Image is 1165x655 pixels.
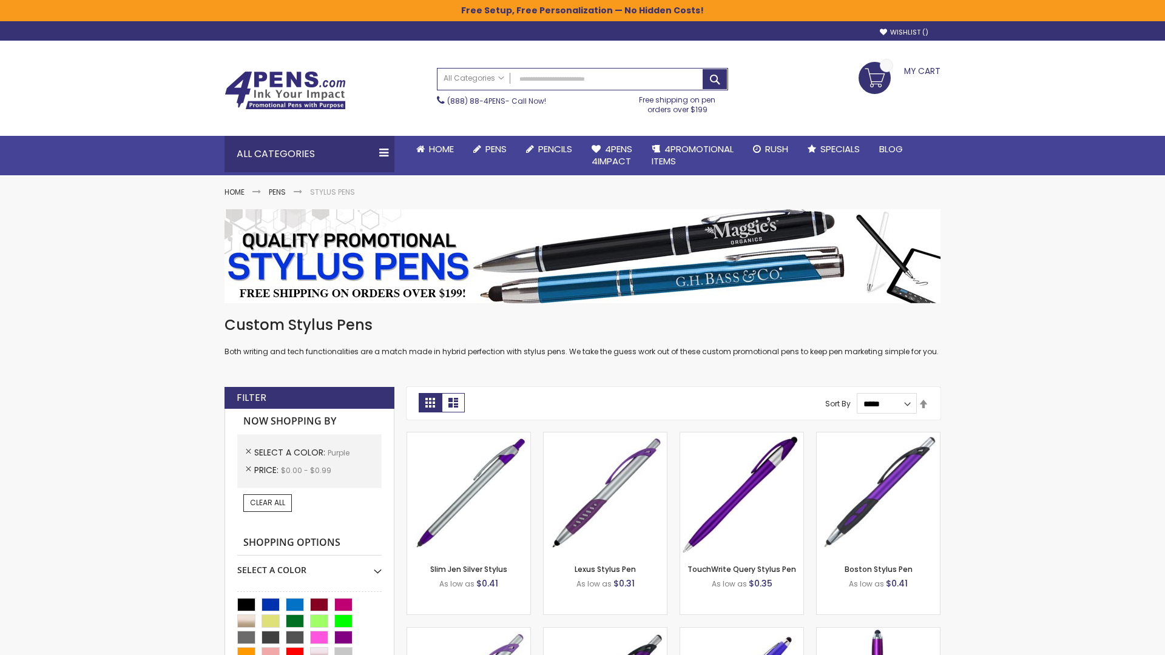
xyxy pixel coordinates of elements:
[687,564,796,574] a: TouchWrite Query Stylus Pen
[429,143,454,155] span: Home
[613,577,635,589] span: $0.31
[254,464,281,476] span: Price
[516,136,582,163] a: Pencils
[269,187,286,197] a: Pens
[225,315,940,357] div: Both writing and tech functionalities are a match made in hybrid perfection with stylus pens. We ...
[243,494,292,511] a: Clear All
[407,627,530,637] a: Boston Silver Stylus Pen-Purple
[439,579,474,589] span: As low as
[820,143,860,155] span: Specials
[407,432,530,442] a: Slim Jen Silver Stylus-Purple
[225,209,940,303] img: Stylus Pens
[328,448,349,458] span: Purple
[407,136,464,163] a: Home
[680,432,803,442] a: TouchWrite Query Stylus Pen-Purple
[544,432,667,556] img: Lexus Stylus Pen-Purple
[849,579,884,589] span: As low as
[310,187,355,197] strong: Stylus Pens
[225,136,394,172] div: All Categories
[419,393,442,412] strong: Grid
[886,577,908,589] span: $0.41
[237,391,266,405] strong: Filter
[225,187,245,197] a: Home
[627,90,729,115] div: Free shipping on pen orders over $199
[825,398,851,409] label: Sort By
[250,497,285,508] span: Clear All
[485,143,507,155] span: Pens
[642,136,743,175] a: 4PROMOTIONALITEMS
[225,71,346,110] img: 4Pens Custom Pens and Promotional Products
[582,136,642,175] a: 4Pens4impact
[437,69,510,89] a: All Categories
[447,96,546,106] span: - Call Now!
[749,577,772,589] span: $0.35
[652,143,734,167] span: 4PROMOTIONAL ITEMS
[544,432,667,442] a: Lexus Stylus Pen-Purple
[237,556,382,576] div: Select A Color
[407,432,530,556] img: Slim Jen Silver Stylus-Purple
[880,28,928,37] a: Wishlist
[430,564,507,574] a: Slim Jen Silver Stylus
[680,627,803,637] a: Sierra Stylus Twist Pen-Purple
[281,465,331,475] span: $0.00 - $0.99
[538,143,572,155] span: Pencils
[870,136,913,163] a: Blog
[237,530,382,556] strong: Shopping Options
[743,136,798,163] a: Rush
[817,432,940,442] a: Boston Stylus Pen-Purple
[237,409,382,434] strong: Now Shopping by
[575,564,636,574] a: Lexus Stylus Pen
[817,432,940,556] img: Boston Stylus Pen-Purple
[798,136,870,163] a: Specials
[444,73,504,83] span: All Categories
[592,143,632,167] span: 4Pens 4impact
[576,579,612,589] span: As low as
[225,315,940,335] h1: Custom Stylus Pens
[879,143,903,155] span: Blog
[464,136,516,163] a: Pens
[765,143,788,155] span: Rush
[254,446,328,458] span: Select A Color
[544,627,667,637] a: Lexus Metallic Stylus Pen-Purple
[845,564,913,574] a: Boston Stylus Pen
[712,579,747,589] span: As low as
[476,577,498,589] span: $0.41
[680,432,803,556] img: TouchWrite Query Stylus Pen-Purple
[447,96,505,106] a: (888) 88-4PENS
[817,627,940,637] a: TouchWrite Command Stylus Pen-Purple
